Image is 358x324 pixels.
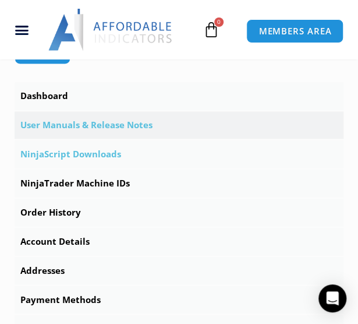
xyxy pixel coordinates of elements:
a: NinjaTrader Machine IDs [15,169,343,197]
img: LogoAI | Affordable Indicators – NinjaTrader [48,9,173,51]
a: MEMBERS AREA [246,19,343,43]
span: MEMBERS AREA [258,27,331,36]
a: Dashboard [15,82,343,110]
a: NinjaScript Downloads [15,140,343,168]
a: Order History [15,198,343,226]
a: Payment Methods [15,286,343,314]
a: User Manuals & Release Notes [15,111,343,139]
div: Open Intercom Messenger [318,284,346,312]
div: Menu Toggle [4,19,40,41]
span: 0 [214,17,224,27]
a: 0 [186,13,237,47]
a: Account Details [15,227,343,255]
a: Addresses [15,256,343,284]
